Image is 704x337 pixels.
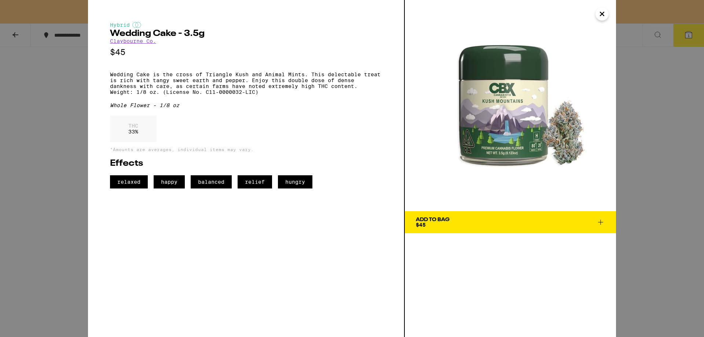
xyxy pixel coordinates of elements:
[110,72,382,95] p: Wedding Cake is the cross of Triangle Kush and Animal Mints. This delectable treat is rich with t...
[238,175,272,188] span: relief
[4,5,53,11] span: Hi. Need any help?
[110,102,382,108] div: Whole Flower - 1/8 oz
[110,22,382,28] div: Hybrid
[110,175,148,188] span: relaxed
[110,116,157,142] div: 33 %
[416,217,450,222] div: Add To Bag
[110,147,382,152] p: *Amounts are averages, individual items may vary.
[110,159,382,168] h2: Effects
[191,175,232,188] span: balanced
[110,48,382,57] p: $45
[110,38,156,44] a: Claybourne Co.
[110,29,382,38] h2: Wedding Cake - 3.5g
[595,7,609,21] button: Close
[278,175,312,188] span: hungry
[154,175,185,188] span: happy
[405,211,616,233] button: Add To Bag$45
[128,123,138,129] p: THC
[132,22,141,28] img: hybridColor.svg
[416,222,426,228] span: $45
